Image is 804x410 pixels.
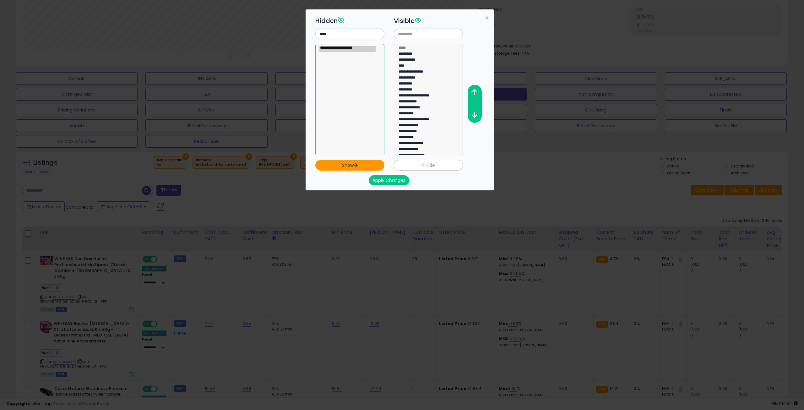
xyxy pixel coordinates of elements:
h3: Visible [394,16,463,25]
button: Show [315,160,384,171]
button: Apply Changes [369,175,409,185]
h3: Hidden [315,16,384,25]
button: Hide [394,160,463,171]
span: × [485,13,489,22]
